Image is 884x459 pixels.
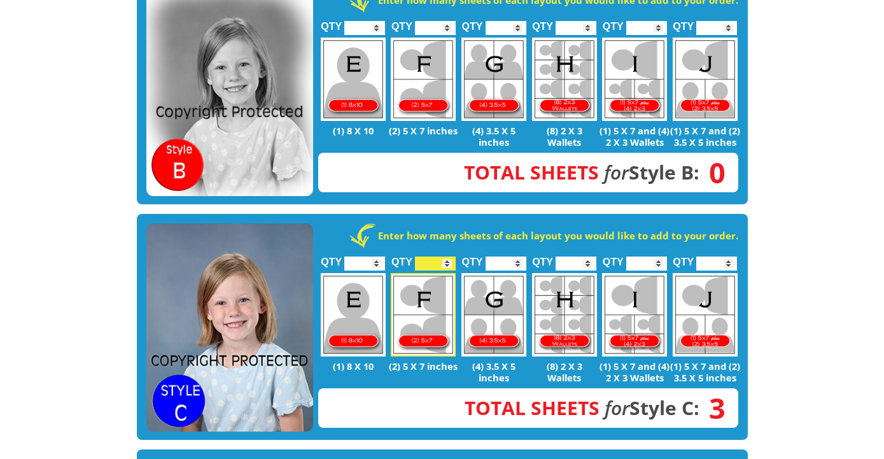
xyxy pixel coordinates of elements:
[603,243,624,274] label: QTY
[462,7,483,38] label: QTY
[321,7,342,38] label: QTY
[532,243,553,274] label: QTY
[462,243,483,274] label: QTY
[464,159,699,185] strong: Style B:
[673,273,738,357] img: J
[529,360,600,383] p: (8) 2 X 3 Wallets
[465,395,600,421] span: Total Sheets
[465,395,699,421] strong: Style C:
[602,38,667,121] img: I
[461,38,526,121] img: G
[318,125,389,136] p: (1) 8 X 10
[388,360,459,372] p: (2) 5 X 7 inches
[391,243,412,274] label: QTY
[459,360,530,383] p: (4) 3.5 X 5 inches
[605,395,629,421] em: for
[673,38,738,121] img: J
[391,273,456,357] img: F
[673,7,694,38] label: QTY
[459,125,530,148] p: (4) 3.5 X 5 inches
[391,7,412,38] label: QTY
[318,360,389,372] p: (1) 8 X 10
[321,273,386,357] img: E
[670,360,741,383] p: (1) 5 X 7 and (2) 3.5 X 5 inches
[461,273,526,357] img: G
[146,223,313,432] img: STYLE C
[532,273,597,357] img: H
[699,401,726,415] span: 3
[699,166,726,180] span: 0
[321,243,342,274] label: QTY
[529,125,600,148] p: (8) 2 X 3 Wallets
[673,243,694,274] label: QTY
[602,273,667,357] img: I
[604,159,629,185] em: for
[532,7,553,38] label: QTY
[600,125,670,148] p: (1) 5 X 7 and (4) 2 X 3 Wallets
[670,125,741,148] p: (1) 5 X 7 and (2) 3.5 X 5 inches
[464,159,599,185] span: Total Sheets
[391,38,456,121] img: F
[321,38,386,121] img: E
[388,125,459,136] p: (2) 5 X 7 inches
[532,38,597,121] img: H
[378,229,738,242] strong: Enter how many sheets of each layout you would like to add to your order.
[603,7,624,38] label: QTY
[600,360,670,383] p: (1) 5 X 7 and (4) 2 X 3 Wallets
